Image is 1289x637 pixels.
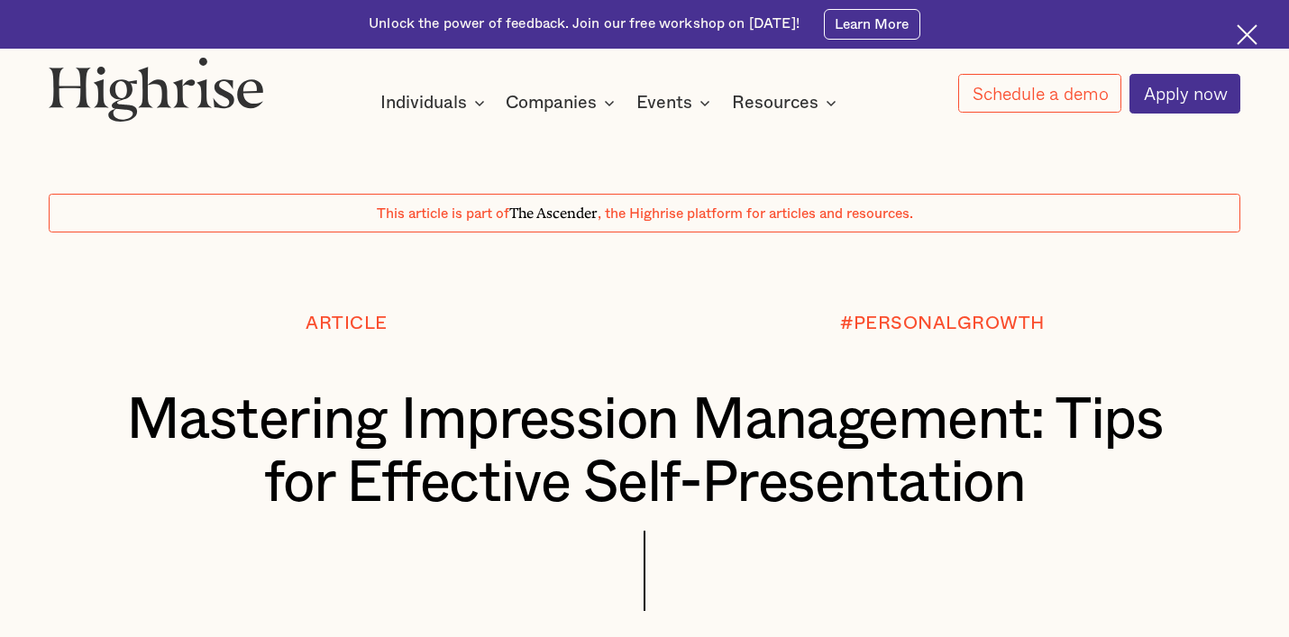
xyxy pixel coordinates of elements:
div: Individuals [380,92,467,114]
img: Highrise logo [49,57,264,122]
a: Learn More [824,9,920,40]
span: This article is part of [377,206,509,221]
div: Events [636,92,716,114]
img: Cross icon [1237,24,1257,45]
div: #PERSONALGROWTH [840,314,1045,333]
div: Events [636,92,692,114]
div: Companies [506,92,597,114]
a: Schedule a demo [958,74,1121,113]
div: Unlock the power of feedback. Join our free workshop on [DATE]! [369,14,800,33]
h1: Mastering Impression Management: Tips for Effective Self-Presentation [98,389,1192,515]
span: The Ascender [509,202,598,219]
div: Individuals [380,92,490,114]
div: Resources [732,92,818,114]
div: Article [306,314,388,333]
div: Companies [506,92,620,114]
a: Apply now [1129,74,1240,114]
span: , the Highrise platform for articles and resources. [598,206,913,221]
div: Resources [732,92,842,114]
